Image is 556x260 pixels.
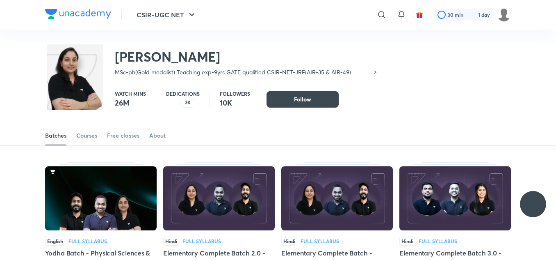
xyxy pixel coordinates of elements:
span: Hindi [399,237,415,246]
p: 26M [115,98,146,108]
img: streak [468,11,476,19]
span: Hindi [281,237,297,246]
img: educator badge2 [166,98,176,108]
div: Full Syllabus [182,239,221,244]
div: Full Syllabus [419,239,457,244]
div: Courses [76,131,97,140]
img: avatar [416,11,423,18]
div: Full Syllabus [68,239,107,244]
img: class [47,46,103,114]
div: Free classes [107,131,139,140]
a: Company Logo [45,9,111,21]
p: MSc-ph(Gold medalist) Teaching exp-9yrs GATE qualified CSIR-NET-JRF(AIR-35 & AIR-49) Referral cod... [115,68,372,76]
button: avatar [413,8,426,21]
p: Followers [220,91,250,96]
img: Company Logo [45,9,111,19]
a: Free classes [107,126,139,145]
a: Batches [45,126,66,145]
p: Dedications [166,91,200,96]
button: Follow [267,91,339,108]
button: CSIR-UGC NET [132,7,202,23]
a: About [149,126,166,145]
p: 2K [185,100,191,106]
span: English [45,237,65,246]
p: Watch mins [115,91,146,96]
img: roshni [497,8,511,22]
h2: [PERSON_NAME] [115,48,378,65]
img: Thumbnail [45,166,157,230]
div: Batches [45,131,66,140]
img: educator badge1 [173,98,182,108]
p: 10K [220,98,250,108]
div: Full Syllabus [301,239,339,244]
span: Hindi [163,237,179,246]
span: Follow [294,95,311,104]
img: Thumbnail [399,166,511,230]
img: Thumbnail [281,166,393,230]
img: Thumbnail [163,166,275,230]
img: ttu [528,199,538,209]
a: Courses [76,126,97,145]
div: About [149,131,166,140]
